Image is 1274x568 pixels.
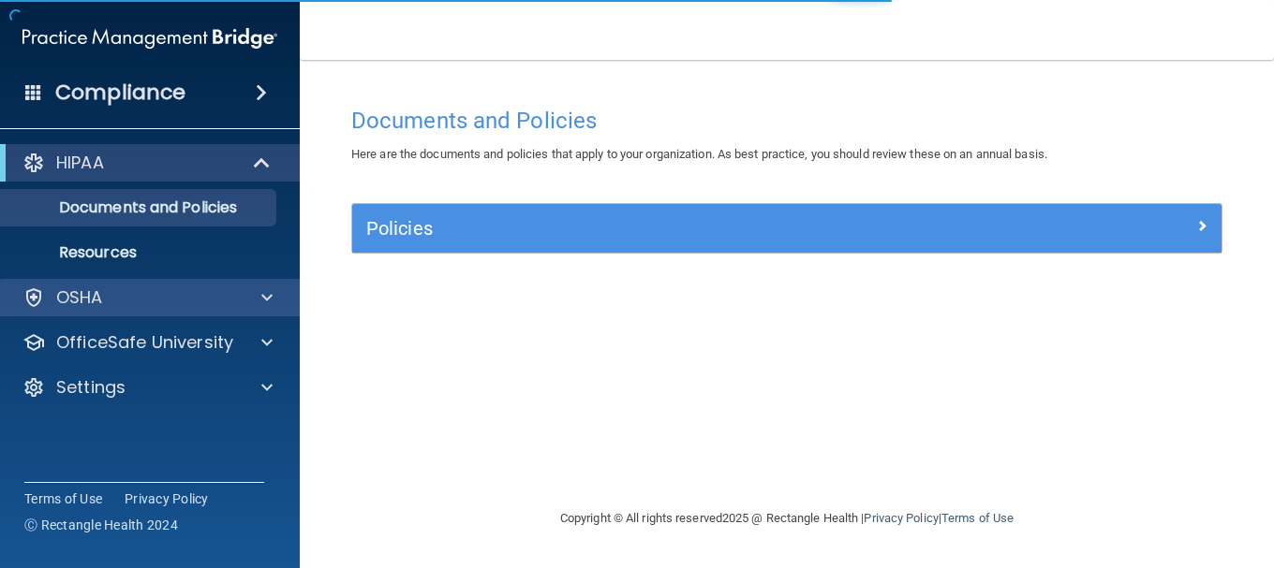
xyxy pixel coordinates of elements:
a: OSHA [22,286,273,309]
p: Settings [56,376,126,399]
a: Terms of Use [24,489,102,508]
span: Here are the documents and policies that apply to your organization. As best practice, you should... [351,147,1047,161]
a: HIPAA [22,152,272,174]
img: PMB logo [22,20,277,57]
a: Settings [22,376,273,399]
h5: Policies [366,218,990,239]
div: Copyright © All rights reserved 2025 @ Rectangle Health | | [445,488,1129,548]
p: OSHA [56,286,103,309]
a: OfficeSafe University [22,331,273,354]
a: Terms of Use [941,511,1014,525]
p: Documents and Policies [12,198,268,217]
p: HIPAA [56,152,104,174]
h4: Documents and Policies [351,109,1222,133]
p: Resources [12,243,268,262]
h4: Compliance [55,80,185,106]
p: OfficeSafe University [56,331,233,354]
a: Privacy Policy [864,511,938,525]
a: Privacy Policy [125,489,209,508]
a: Policies [366,213,1207,243]
span: Ⓒ Rectangle Health 2024 [24,516,178,534]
